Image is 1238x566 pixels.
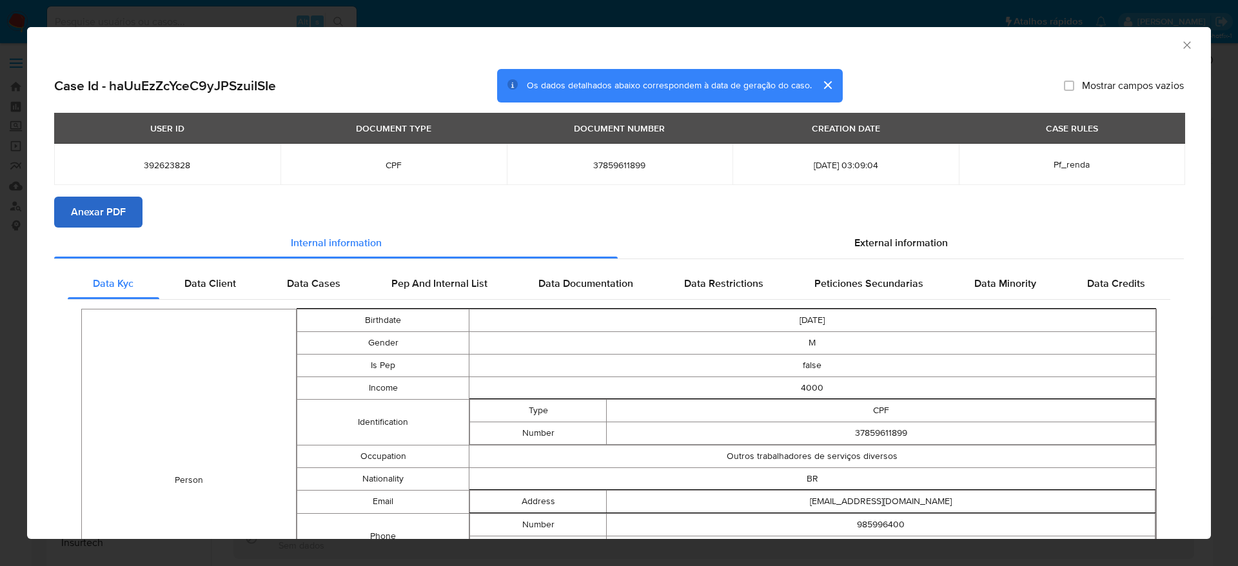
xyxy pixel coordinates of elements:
td: Is Pep [297,354,469,376]
td: Birthdate [297,309,469,331]
div: closure-recommendation-modal [27,27,1211,539]
span: Data Kyc [93,276,133,291]
span: Data Credits [1087,276,1145,291]
input: Mostrar campos vazios [1064,81,1074,91]
td: 4000 [469,376,1155,399]
td: 985996400 [607,513,1155,536]
td: Area Code [469,536,607,558]
span: Data Minority [974,276,1036,291]
td: [DATE] [469,309,1155,331]
td: Phone [297,513,469,559]
td: M [469,331,1155,354]
button: Anexar PDF [54,197,142,228]
span: Peticiones Secundarias [814,276,923,291]
span: Data Cases [287,276,340,291]
span: [DATE] 03:09:04 [748,159,943,171]
span: Os dados detalhados abaixo correspondem à data de geração do caso. [527,79,812,92]
div: Detailed info [54,228,1184,259]
td: Email [297,490,469,513]
span: 37859611899 [522,159,718,171]
button: Fechar a janela [1181,39,1192,50]
span: Mostrar campos vazios [1082,79,1184,92]
span: Data Documentation [538,276,633,291]
div: Detailed internal info [68,268,1170,299]
span: Internal information [291,235,382,250]
td: Identification [297,399,469,445]
td: Type [469,399,607,422]
td: CPF [607,399,1155,422]
span: Data Restrictions [684,276,763,291]
span: External information [854,235,948,250]
td: Income [297,376,469,399]
td: Number [469,513,607,536]
span: CPF [296,159,491,171]
div: DOCUMENT TYPE [348,117,439,139]
td: Occupation [297,445,469,467]
td: Gender [297,331,469,354]
td: Address [469,490,607,512]
span: Anexar PDF [71,198,126,226]
span: Data Client [184,276,236,291]
span: Pep And Internal List [391,276,487,291]
td: Number [469,422,607,444]
td: [EMAIL_ADDRESS][DOMAIN_NAME] [607,490,1155,512]
div: USER ID [142,117,192,139]
td: Nationality [297,467,469,490]
h2: Case Id - haUuEzZcYceC9yJPSzuiISIe [54,77,276,94]
div: CREATION DATE [804,117,888,139]
td: BR [469,467,1155,490]
button: cerrar [812,70,843,101]
td: false [469,354,1155,376]
td: Outros trabalhadores de serviços diversos [469,445,1155,467]
td: 37859611899 [607,422,1155,444]
div: DOCUMENT NUMBER [566,117,673,139]
span: 392623828 [70,159,265,171]
td: 13 [607,536,1155,558]
div: CASE RULES [1038,117,1106,139]
span: Pf_renda [1054,158,1090,171]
